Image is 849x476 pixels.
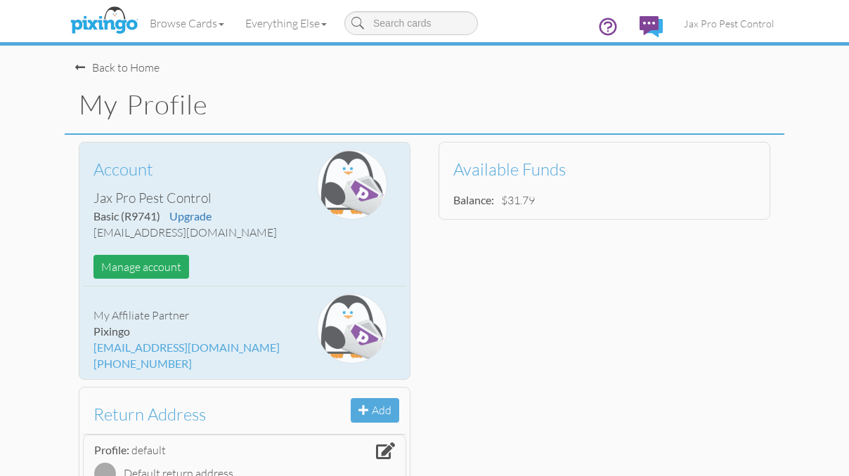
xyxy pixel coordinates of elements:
div: Jax Pro Pest Control [93,189,288,208]
a: Browse Cards [139,6,235,41]
div: [PHONE_NUMBER] [93,356,288,372]
a: Upgrade [169,209,212,223]
div: [EMAIL_ADDRESS][DOMAIN_NAME] [93,225,288,241]
img: comments.svg [640,16,663,37]
h3: Return Address [93,405,385,423]
button: Add [351,398,399,423]
span: default [131,443,166,457]
h1: My Profile [79,90,784,119]
img: pixingo-penguin.png [317,150,387,220]
nav-back: Home [75,46,774,76]
span: Jax Pro Pest Control [684,18,774,29]
a: Everything Else [235,6,337,41]
span: Profile: [94,443,129,456]
strong: Balance: [453,193,494,206]
img: pixingo-penguin.png [317,293,387,364]
div: [EMAIL_ADDRESS][DOMAIN_NAME] [93,340,288,356]
h3: Available Funds [453,160,745,178]
span: (R9741) [121,209,160,223]
a: Jax Pro Pest Control [673,6,784,41]
div: Back to Home [75,60,160,76]
div: My Affiliate Partner [93,308,288,324]
td: $31.79 [498,189,538,212]
input: Search cards [344,11,478,35]
button: Manage account [93,255,189,279]
h3: Account [93,160,278,178]
img: pixingo logo [67,4,141,39]
div: Pixingo [93,324,288,340]
span: Basic [93,209,160,223]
